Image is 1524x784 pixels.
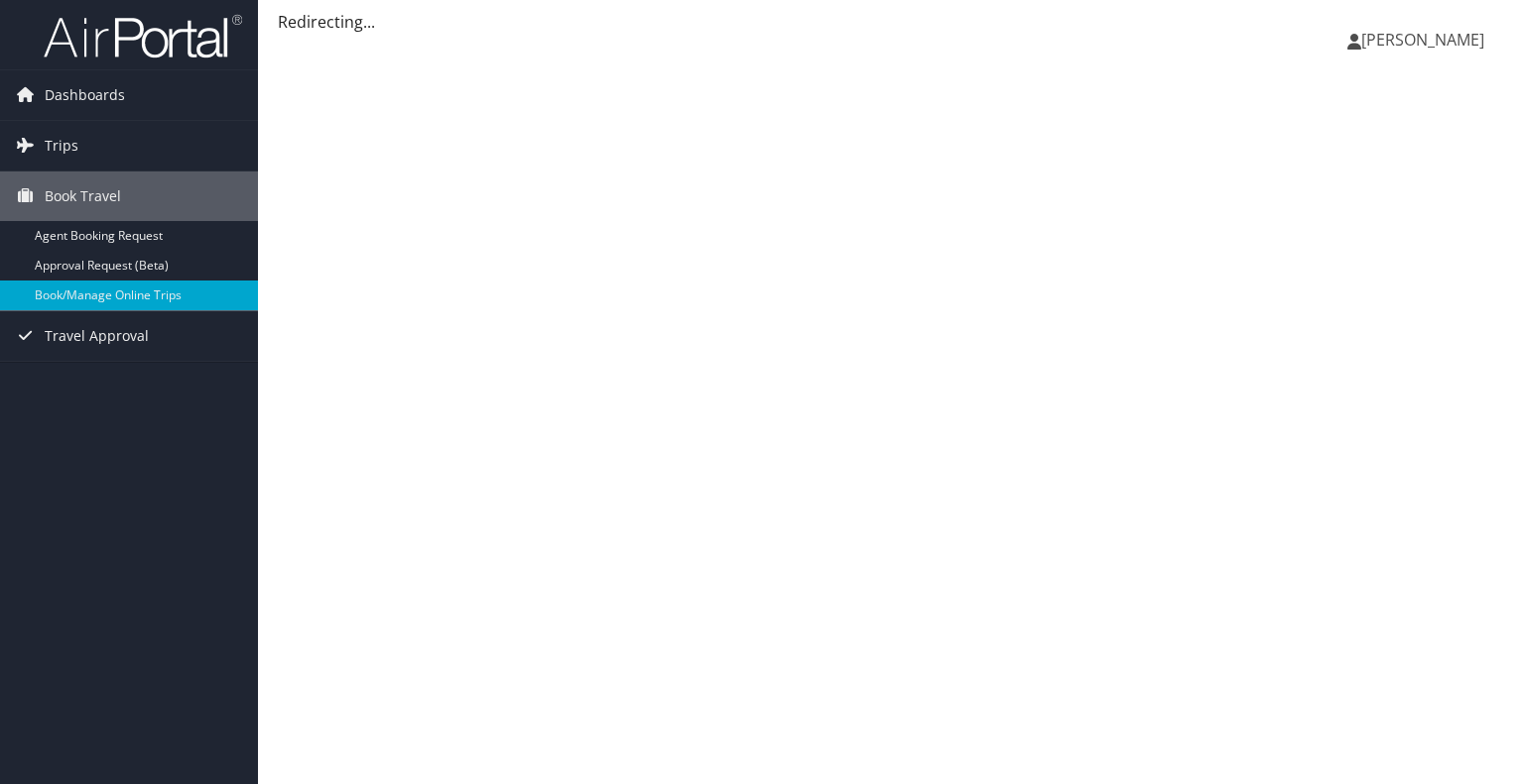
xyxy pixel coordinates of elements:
span: [PERSON_NAME] [1361,29,1484,51]
div: Redirecting... [278,10,1504,34]
a: [PERSON_NAME] [1347,10,1504,69]
span: Dashboards [45,70,125,120]
span: Travel Approval [45,311,149,361]
span: Book Travel [45,171,121,221]
img: airportal-logo.png [44,13,242,59]
span: Trips [45,121,78,170]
